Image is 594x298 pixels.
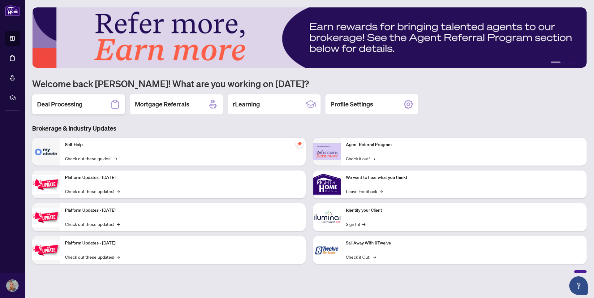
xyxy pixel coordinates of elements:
[569,276,588,295] button: Open asap
[65,155,117,162] a: Check out these guides!→
[313,203,341,231] img: Identify your Client
[313,171,341,198] img: We want to hear what you think!
[32,208,60,227] img: Platform Updates - July 8, 2025
[372,155,375,162] span: →
[568,62,570,64] button: 3
[313,236,341,264] img: Sail Away With 8Twelve
[65,253,120,260] a: Check out these updates!→
[32,240,60,260] img: Platform Updates - June 23, 2025
[135,100,189,109] h2: Mortgage Referrals
[380,188,383,195] span: →
[330,100,373,109] h2: Profile Settings
[114,155,117,162] span: →
[346,141,582,148] p: Agent Referral Program
[32,138,60,166] img: Self-Help
[346,221,365,227] a: Sign In!→
[573,62,575,64] button: 4
[5,5,20,16] img: logo
[296,140,303,148] span: pushpin
[578,62,580,64] button: 5
[563,62,566,64] button: 2
[117,188,120,195] span: →
[362,221,365,227] span: →
[65,141,301,148] p: Self-Help
[373,253,376,260] span: →
[346,174,582,181] p: We want to hear what you think!
[65,240,301,247] p: Platform Updates - [DATE]
[346,240,582,247] p: Sail Away With 8Twelve
[37,100,83,109] h2: Deal Processing
[65,188,120,195] a: Check out these updates!→
[551,62,561,64] button: 1
[346,207,582,214] p: Identify your Client
[65,174,301,181] p: Platform Updates - [DATE]
[6,280,18,292] img: Profile Icon
[65,207,301,214] p: Platform Updates - [DATE]
[346,155,375,162] a: Check it out!→
[117,253,120,260] span: →
[65,221,120,227] a: Check out these updates!→
[233,100,260,109] h2: rLearning
[346,188,383,195] a: Leave Feedback→
[313,143,341,160] img: Agent Referral Program
[117,221,120,227] span: →
[32,7,587,68] img: Slide 0
[346,253,376,260] a: Check it Out!→
[32,175,60,194] img: Platform Updates - July 21, 2025
[32,78,587,89] h1: Welcome back [PERSON_NAME]! What are you working on [DATE]?
[32,124,587,133] h3: Brokerage & Industry Updates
